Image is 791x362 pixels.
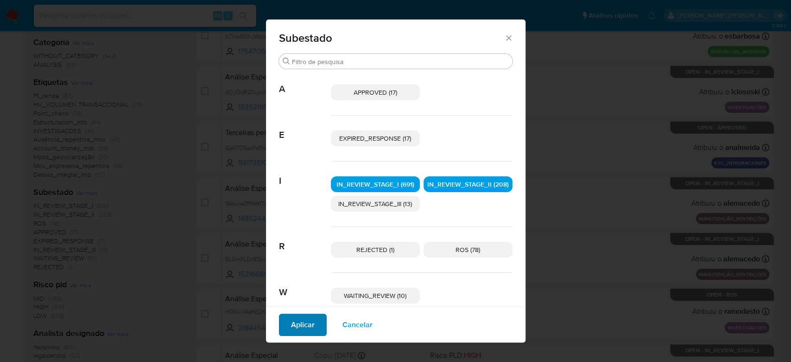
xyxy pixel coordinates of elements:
[356,245,394,254] span: REJECTED (1)
[331,288,420,304] div: WAITING_REVIEW (10)
[331,84,420,100] div: APPROVED (17)
[292,58,509,66] input: Filtro de pesquisa
[330,314,385,336] button: Cancelar
[342,315,373,335] span: Cancelar
[331,242,420,258] div: REJECTED (1)
[427,180,509,189] span: IN_REVIEW_STAGE_II (208)
[504,33,513,42] button: Fechar
[283,58,290,65] button: Procurar
[424,242,513,258] div: ROS (78)
[279,70,331,95] span: A
[331,176,420,192] div: IN_REVIEW_STAGE_I (691)
[456,245,480,254] span: ROS (78)
[279,314,327,336] button: Aplicar
[344,291,406,300] span: WAITING_REVIEW (10)
[339,134,411,143] span: EXPIRED_RESPONSE (17)
[336,180,414,189] span: IN_REVIEW_STAGE_I (691)
[291,315,315,335] span: Aplicar
[338,199,412,208] span: IN_REVIEW_STAGE_III (13)
[279,227,331,252] span: R
[279,162,331,187] span: I
[279,32,505,44] span: Subestado
[279,273,331,298] span: W
[331,130,420,146] div: EXPIRED_RESPONSE (17)
[279,116,331,141] span: E
[331,196,420,212] div: IN_REVIEW_STAGE_III (13)
[354,88,397,97] span: APPROVED (17)
[424,176,513,192] div: IN_REVIEW_STAGE_II (208)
